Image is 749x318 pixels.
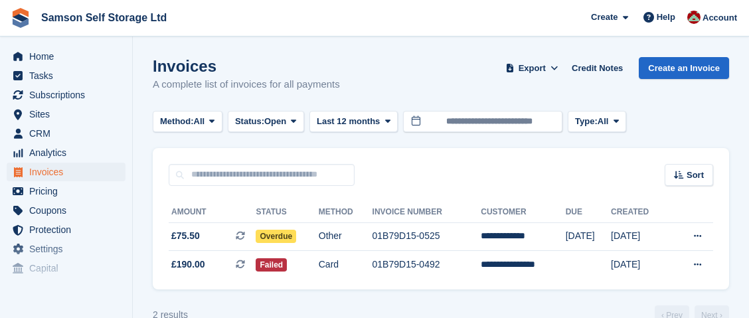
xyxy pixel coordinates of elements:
[687,169,704,182] span: Sort
[319,251,373,279] td: Card
[598,115,609,128] span: All
[29,259,109,278] span: Capital
[29,163,109,181] span: Invoices
[29,143,109,162] span: Analytics
[153,77,340,92] p: A complete list of invoices for all payments
[153,57,340,75] h1: Invoices
[29,124,109,143] span: CRM
[29,66,109,85] span: Tasks
[7,240,125,258] a: menu
[687,11,701,24] img: Ian
[7,86,125,104] a: menu
[171,229,200,243] span: £75.50
[373,251,481,279] td: 01B79D15-0492
[235,115,264,128] span: Status:
[256,202,318,223] th: Status
[11,8,31,28] img: stora-icon-8386f47178a22dfd0bd8f6a31ec36ba5ce8667c1dd55bd0f319d3a0aa187defe.svg
[256,230,296,243] span: Overdue
[29,47,109,66] span: Home
[373,222,481,251] td: 01B79D15-0525
[566,57,628,79] a: Credit Notes
[7,182,125,200] a: menu
[703,11,737,25] span: Account
[319,202,373,223] th: Method
[36,7,172,29] a: Samson Self Storage Ltd
[503,57,561,79] button: Export
[7,66,125,85] a: menu
[611,222,670,251] td: [DATE]
[171,258,205,272] span: £190.00
[566,222,611,251] td: [DATE]
[29,86,109,104] span: Subscriptions
[264,115,286,128] span: Open
[317,115,380,128] span: Last 12 months
[7,163,125,181] a: menu
[319,222,373,251] td: Other
[7,201,125,220] a: menu
[7,105,125,123] a: menu
[611,251,670,279] td: [DATE]
[611,202,670,223] th: Created
[153,111,222,133] button: Method: All
[29,105,109,123] span: Sites
[657,11,675,24] span: Help
[568,111,626,133] button: Type: All
[29,182,109,200] span: Pricing
[309,111,398,133] button: Last 12 months
[519,62,546,75] span: Export
[373,202,481,223] th: Invoice Number
[29,201,109,220] span: Coupons
[7,124,125,143] a: menu
[7,47,125,66] a: menu
[169,202,256,223] th: Amount
[160,115,194,128] span: Method:
[7,220,125,239] a: menu
[566,202,611,223] th: Due
[256,258,287,272] span: Failed
[29,220,109,239] span: Protection
[7,259,125,278] a: menu
[7,143,125,162] a: menu
[639,57,729,79] a: Create an Invoice
[194,115,205,128] span: All
[591,11,618,24] span: Create
[481,202,565,223] th: Customer
[575,115,598,128] span: Type:
[228,111,304,133] button: Status: Open
[29,240,109,258] span: Settings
